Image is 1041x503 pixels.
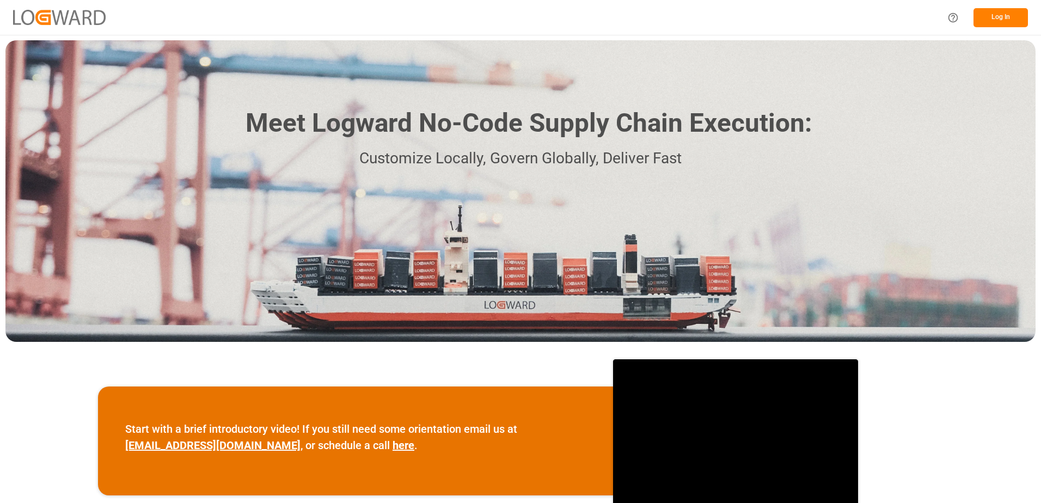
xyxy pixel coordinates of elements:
img: Logward_new_orange.png [13,10,106,24]
a: here [393,439,414,452]
h1: Meet Logward No-Code Supply Chain Execution: [246,104,812,143]
button: Help Center [941,5,965,30]
p: Customize Locally, Govern Globally, Deliver Fast [229,146,812,171]
button: Log In [973,8,1028,27]
a: [EMAIL_ADDRESS][DOMAIN_NAME] [125,439,301,452]
p: Start with a brief introductory video! If you still need some orientation email us at , or schedu... [125,421,586,453]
